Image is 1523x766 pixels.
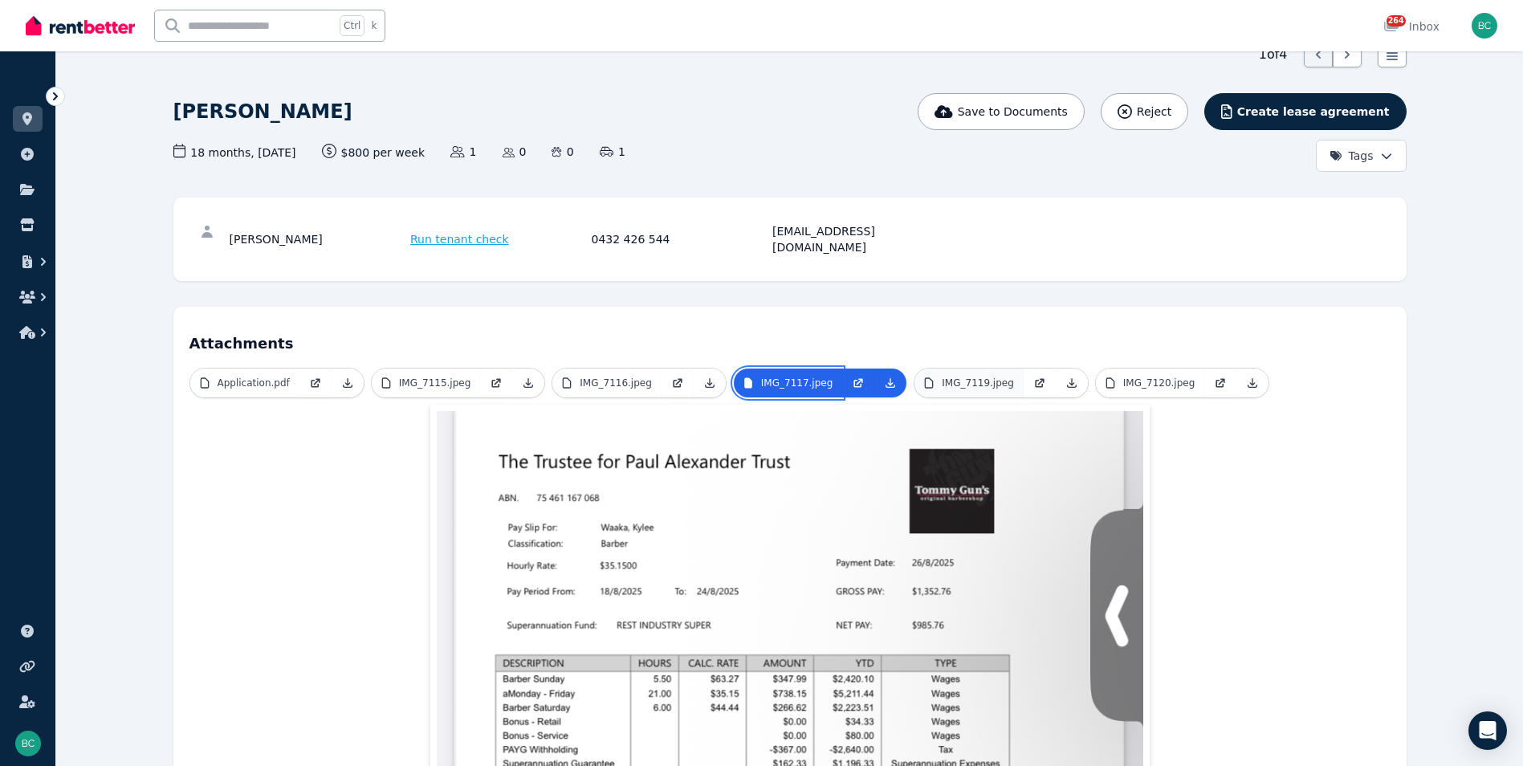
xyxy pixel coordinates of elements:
h4: Attachments [189,323,1391,355]
span: $800 per week [322,144,426,161]
a: Open in new Tab [842,369,874,397]
a: Open in new Tab [1204,369,1236,397]
span: 1 [450,144,476,160]
span: k [371,19,377,32]
span: 1 of 4 [1259,45,1288,64]
p: IMG_7116.jpeg [580,377,652,389]
a: Download Attachment [694,369,726,397]
p: IMG_7119.jpeg [942,377,1014,389]
div: [EMAIL_ADDRESS][DOMAIN_NAME] [772,223,949,255]
button: Save to Documents [918,93,1085,130]
a: Open in new Tab [1024,369,1056,397]
span: 1 [600,144,625,160]
a: Download Attachment [332,369,364,397]
a: Open in new Tab [662,369,694,397]
a: IMG_7120.jpeg [1096,369,1205,397]
div: 0432 426 544 [592,223,768,255]
a: IMG_7115.jpeg [372,369,481,397]
a: Download Attachment [1236,369,1268,397]
img: RentBetter [26,14,135,38]
div: [PERSON_NAME] [230,223,406,255]
p: IMG_7120.jpeg [1123,377,1195,389]
button: Create lease agreement [1204,93,1406,130]
a: Download Attachment [874,369,906,397]
span: 0 [503,144,527,160]
a: IMG_7117.jpeg [734,369,843,397]
a: Application.pdf [190,369,299,397]
button: Tags [1316,140,1407,172]
span: Ctrl [340,15,364,36]
span: Save to Documents [958,104,1068,120]
span: 0 [552,144,573,160]
span: Create lease agreement [1237,104,1390,120]
img: Ben Cooke [1472,13,1497,39]
img: Ben Cooke [15,731,41,756]
a: IMG_7116.jpeg [552,369,662,397]
button: Reject [1101,93,1188,130]
span: 18 months , [DATE] [173,144,296,161]
div: Inbox [1383,18,1440,35]
span: 264 [1387,15,1406,26]
p: IMG_7115.jpeg [399,377,471,389]
span: Tags [1330,148,1374,164]
span: Reject [1137,104,1171,120]
p: Application.pdf [218,377,290,389]
a: Download Attachment [512,369,544,397]
a: Open in new Tab [299,369,332,397]
span: Run tenant check [410,231,509,247]
a: Download Attachment [1056,369,1088,397]
p: IMG_7117.jpeg [761,377,833,389]
a: IMG_7119.jpeg [914,369,1024,397]
h1: [PERSON_NAME] [173,99,352,124]
div: Open Intercom Messenger [1468,711,1507,750]
a: Open in new Tab [480,369,512,397]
